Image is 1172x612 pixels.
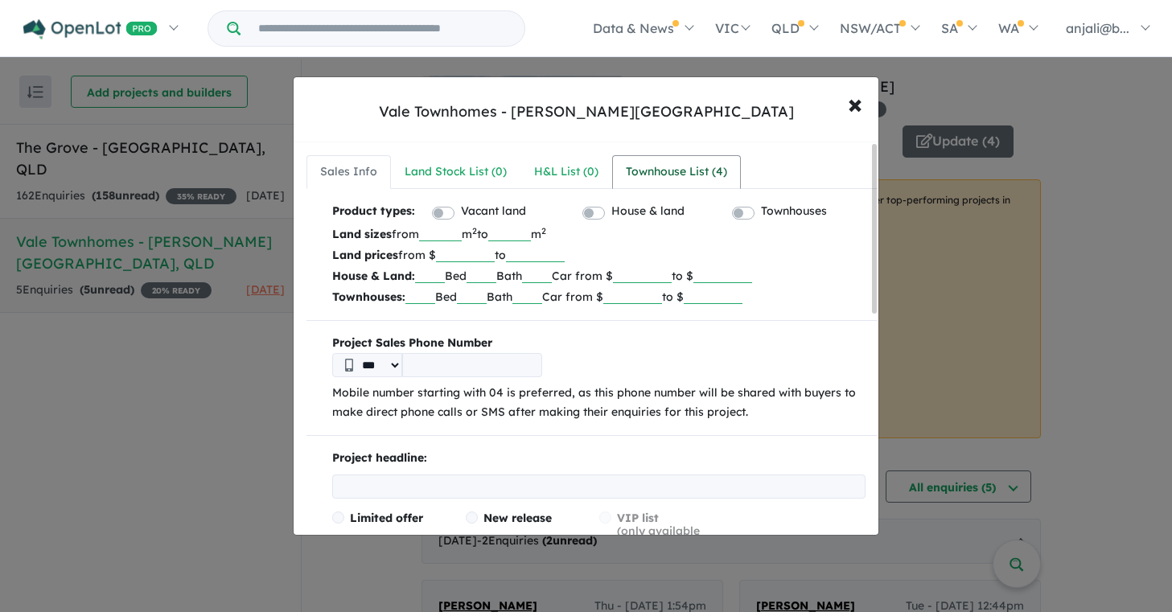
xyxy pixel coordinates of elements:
b: House & Land: [332,269,415,283]
div: Townhouse List ( 4 ) [626,162,727,182]
p: from $ to [332,244,866,265]
b: Townhouses: [332,290,405,304]
p: Bed Bath Car from $ to $ [332,265,866,286]
input: Try estate name, suburb, builder or developer [244,11,521,46]
b: Product types: [332,202,415,224]
sup: 2 [472,225,477,236]
span: anjali@b... [1066,20,1129,36]
img: Openlot PRO Logo White [23,19,158,39]
div: Land Stock List ( 0 ) [405,162,507,182]
p: Bed Bath Car from $ to $ [332,286,866,307]
label: House & land [611,202,685,221]
span: Limited offer [350,511,423,525]
div: Sales Info [320,162,377,182]
span: × [848,86,862,121]
b: Project Sales Phone Number [332,334,866,353]
span: New release [483,511,552,525]
sup: 2 [541,225,546,236]
p: from m to m [332,224,866,244]
label: Vacant land [461,202,526,221]
label: Townhouses [761,202,827,221]
p: Project headline: [332,449,866,468]
div: H&L List ( 0 ) [534,162,598,182]
b: Land prices [332,248,398,262]
img: Phone icon [345,359,353,372]
b: Land sizes [332,227,392,241]
div: Vale Townhomes - [PERSON_NAME][GEOGRAPHIC_DATA] [379,101,794,122]
p: Mobile number starting with 04 is preferred, as this phone number will be shared with buyers to m... [332,384,866,422]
